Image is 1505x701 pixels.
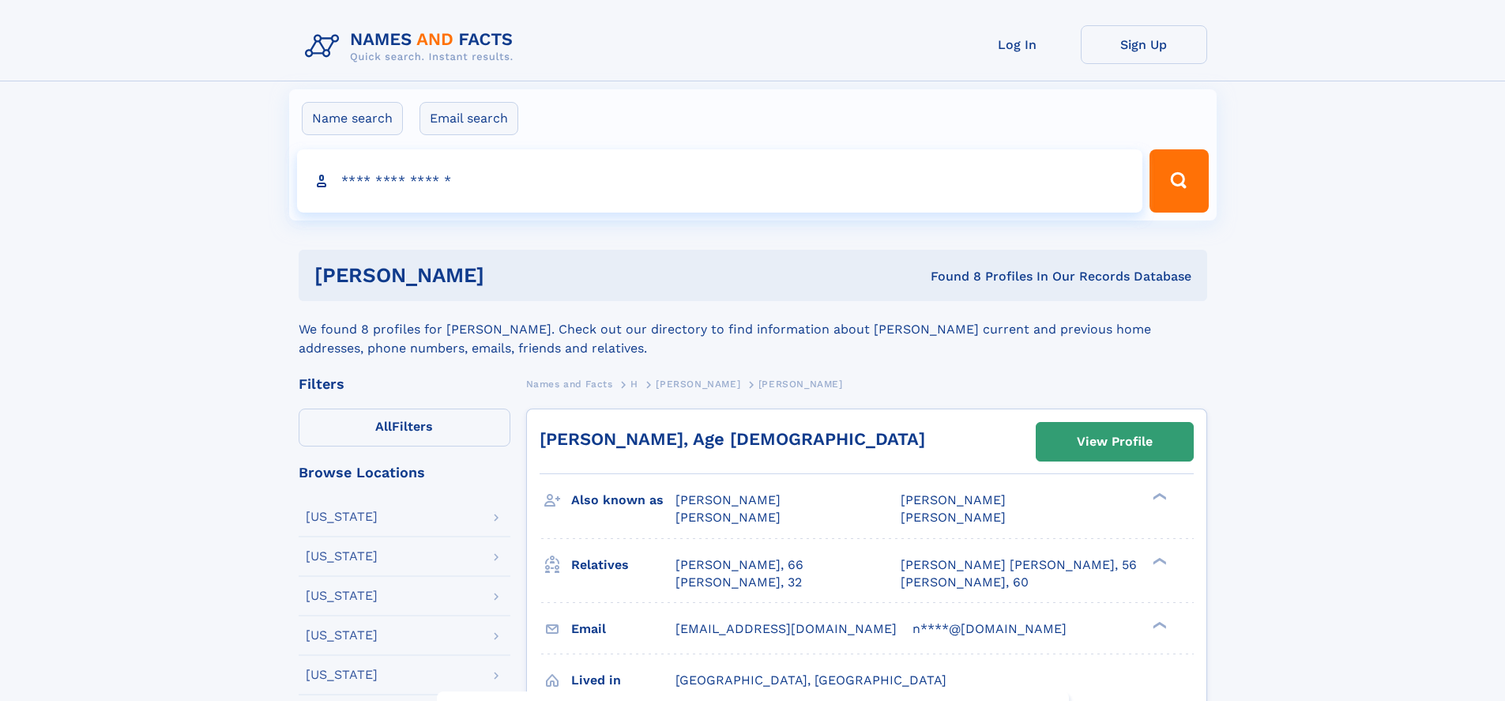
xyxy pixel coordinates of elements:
h1: [PERSON_NAME] [314,266,708,285]
div: ❯ [1149,492,1168,502]
div: [US_STATE] [306,590,378,602]
div: ❯ [1149,620,1168,630]
a: H [630,374,638,394]
a: Names and Facts [526,374,613,394]
label: Email search [420,102,518,135]
a: [PERSON_NAME] [PERSON_NAME], 56 [901,556,1137,574]
span: [PERSON_NAME] [758,379,843,390]
a: [PERSON_NAME], 32 [675,574,802,591]
span: [GEOGRAPHIC_DATA], [GEOGRAPHIC_DATA] [675,673,946,688]
a: [PERSON_NAME] [656,374,740,394]
label: Filters [299,409,510,447]
div: [US_STATE] [306,629,378,642]
button: Search Button [1149,149,1208,213]
span: [PERSON_NAME] [656,379,740,390]
div: We found 8 profiles for [PERSON_NAME]. Check out our directory to find information about [PERSON_... [299,301,1207,358]
h3: Also known as [571,487,675,514]
a: View Profile [1037,423,1193,461]
span: H [630,379,638,390]
div: Browse Locations [299,465,510,480]
span: All [375,419,392,434]
a: [PERSON_NAME], 60 [901,574,1029,591]
span: [PERSON_NAME] [901,510,1006,525]
h3: Lived in [571,667,675,694]
div: ❯ [1149,556,1168,566]
span: [PERSON_NAME] [675,510,781,525]
div: [US_STATE] [306,511,378,523]
div: Found 8 Profiles In Our Records Database [707,268,1191,285]
div: [US_STATE] [306,669,378,681]
div: View Profile [1077,424,1153,460]
img: Logo Names and Facts [299,25,526,68]
div: [US_STATE] [306,550,378,563]
a: [PERSON_NAME], 66 [675,556,803,574]
h3: Email [571,616,675,643]
a: Sign Up [1081,25,1207,64]
a: [PERSON_NAME], Age [DEMOGRAPHIC_DATA] [540,429,925,449]
a: Log In [954,25,1081,64]
h3: Relatives [571,552,675,579]
input: search input [297,149,1143,213]
span: [PERSON_NAME] [901,492,1006,507]
label: Name search [302,102,403,135]
span: [PERSON_NAME] [675,492,781,507]
span: [EMAIL_ADDRESS][DOMAIN_NAME] [675,621,897,636]
div: Filters [299,377,510,391]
